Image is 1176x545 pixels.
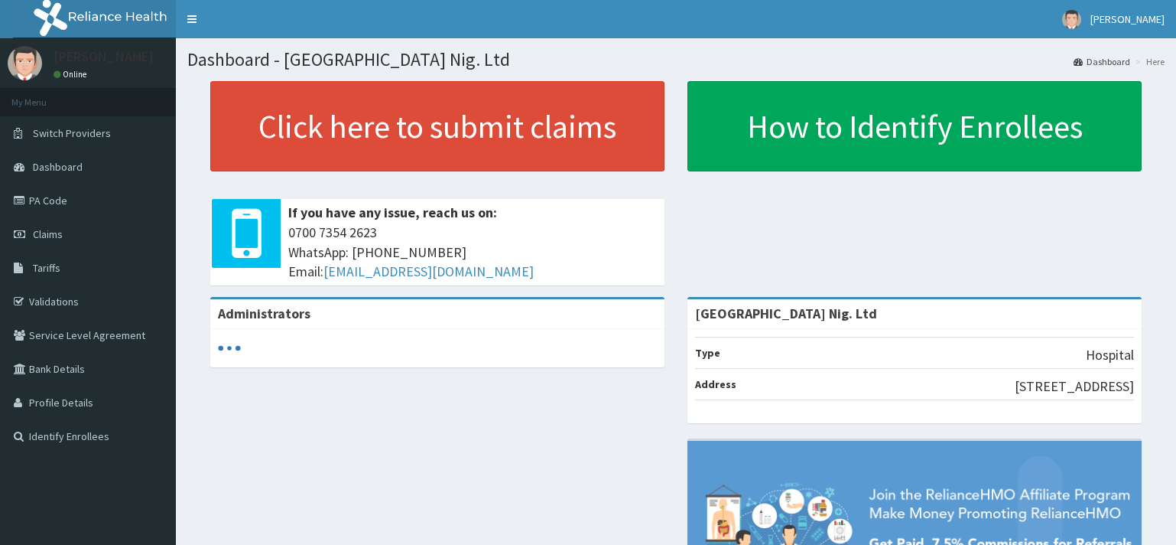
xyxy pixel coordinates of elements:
[1086,345,1134,365] p: Hospital
[33,160,83,174] span: Dashboard
[218,337,241,360] svg: audio-loading
[1062,10,1081,29] img: User Image
[1015,377,1134,397] p: [STREET_ADDRESS]
[54,50,154,64] p: [PERSON_NAME]
[323,263,534,280] a: [EMAIL_ADDRESS][DOMAIN_NAME]
[1074,55,1130,68] a: Dashboard
[33,261,60,275] span: Tariffs
[695,346,720,360] b: Type
[33,126,111,140] span: Switch Providers
[695,305,877,322] strong: [GEOGRAPHIC_DATA] Nig. Ltd
[1132,55,1165,68] li: Here
[210,81,664,171] a: Click here to submit claims
[1090,12,1165,26] span: [PERSON_NAME]
[288,204,497,221] b: If you have any issue, reach us on:
[687,81,1142,171] a: How to Identify Enrollees
[8,46,42,80] img: User Image
[54,69,90,80] a: Online
[288,223,657,282] span: 0700 7354 2623 WhatsApp: [PHONE_NUMBER] Email:
[33,227,63,241] span: Claims
[187,50,1165,70] h1: Dashboard - [GEOGRAPHIC_DATA] Nig. Ltd
[218,305,310,322] b: Administrators
[695,377,736,391] b: Address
